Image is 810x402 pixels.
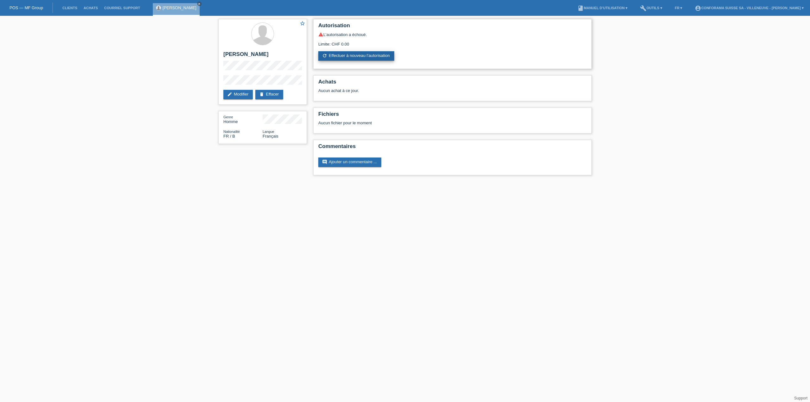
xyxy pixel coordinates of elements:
[223,90,253,99] a: editModifier
[263,130,274,133] span: Langue
[692,6,807,10] a: account_circleConforama Suisse SA - Villeneuve - [PERSON_NAME] ▾
[695,5,701,11] i: account_circle
[197,2,202,6] a: close
[318,79,587,88] h2: Achats
[637,6,665,10] a: buildOutils ▾
[80,6,101,10] a: Achats
[318,51,394,61] a: refreshEffectuer à nouveau l’autorisation
[223,130,240,133] span: Nationalité
[101,6,143,10] a: Courriel Support
[223,51,302,61] h2: [PERSON_NAME]
[263,134,278,139] span: Français
[794,396,807,400] a: Support
[227,92,232,97] i: edit
[198,2,201,5] i: close
[318,88,587,98] div: Aucun achat à ce jour.
[318,22,587,32] h2: Autorisation
[322,159,327,164] i: comment
[259,92,264,97] i: delete
[255,90,283,99] a: deleteEffacer
[300,21,305,26] i: star_border
[318,32,587,37] div: L’autorisation a échoué.
[318,32,323,37] i: warning
[672,6,686,10] a: FR ▾
[318,143,587,153] h2: Commentaires
[9,5,43,10] a: POS — MF Group
[300,21,305,27] a: star_border
[318,37,587,46] div: Limite: CHF 0.00
[223,115,233,119] span: Genre
[163,5,196,10] a: [PERSON_NAME]
[318,158,381,167] a: commentAjouter un commentaire ...
[318,111,587,121] h2: Fichiers
[59,6,80,10] a: Clients
[574,6,631,10] a: bookManuel d’utilisation ▾
[577,5,584,11] i: book
[322,53,327,58] i: refresh
[223,114,263,124] div: Homme
[318,121,512,125] div: Aucun fichier pour le moment
[223,134,235,139] span: France / B / 15.07.2021
[640,5,646,11] i: build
